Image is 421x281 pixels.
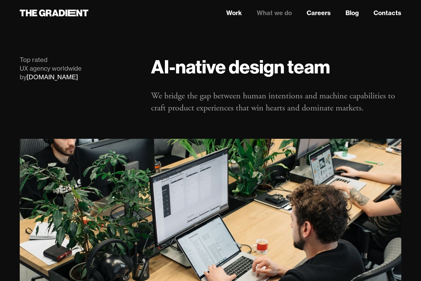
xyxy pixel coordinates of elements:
[151,90,401,114] p: We bridge the gap between human intentions and machine capabilities to craft product experiences ...
[345,8,359,18] a: Blog
[257,8,292,18] a: What we do
[374,8,401,18] a: Contacts
[151,56,401,78] h1: AI-native design team
[27,73,78,81] a: [DOMAIN_NAME]
[307,8,331,18] a: Careers
[20,56,139,81] div: Top rated UX agency worldwide by
[226,8,242,18] a: Work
